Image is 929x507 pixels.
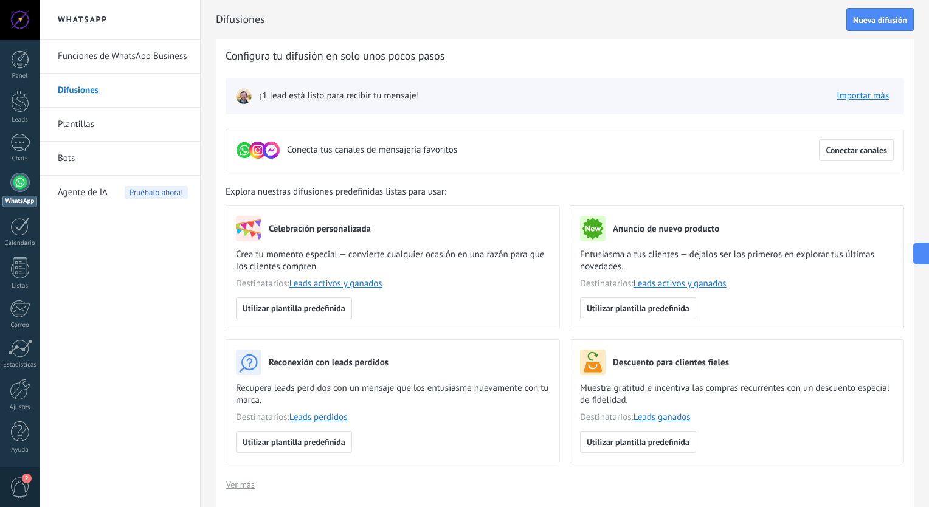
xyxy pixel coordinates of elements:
a: Leads ganados [634,412,691,423]
a: Leads activos y ganados [634,278,727,289]
span: Utilizar plantilla predefinida [587,438,689,446]
h2: Difusiones [216,7,846,32]
h3: Descuento para clientes fieles [613,357,729,368]
span: Utilizar plantilla predefinida [243,304,345,312]
span: Entusiasma a tus clientes — déjalos ser los primeros en explorar tus últimas novedades. [580,249,894,273]
a: Bots [58,142,188,176]
button: Utilizar plantilla predefinida [236,297,352,319]
img: leadIcon [235,88,252,105]
button: Nueva difusión [846,8,914,31]
a: Importar más [837,90,889,102]
li: Bots [40,142,200,176]
div: Leads [2,116,38,124]
button: Conectar canales [819,139,894,161]
span: Recupera leads perdidos con un mensaje que los entusiasme nuevamente con tu marca. [236,382,550,407]
span: Utilizar plantilla predefinida [587,304,689,312]
h3: Celebración personalizada [269,223,371,235]
span: Muestra gratitud e incentiva las compras recurrentes con un descuento especial de fidelidad. [580,382,894,407]
a: Leads perdidos [289,412,348,423]
div: Correo [2,322,38,329]
li: Agente de IA [40,176,200,209]
h3: Anuncio de nuevo producto [613,223,719,235]
span: 2 [22,474,32,483]
a: Funciones de WhatsApp Business [58,40,188,74]
h3: Reconexión con leads perdidos [269,357,389,368]
span: Explora nuestras difusiones predefinidas listas para usar: [226,186,446,198]
div: WhatsApp [2,196,37,207]
button: Utilizar plantilla predefinida [580,431,696,453]
span: Destinatarios: [236,412,550,424]
div: Estadísticas [2,361,38,369]
button: Utilizar plantilla predefinida [580,297,696,319]
button: Ver más [226,475,255,494]
div: Ajustes [2,404,38,412]
li: Difusiones [40,74,200,108]
a: Difusiones [58,74,188,108]
span: Destinatarios: [236,278,550,290]
div: Chats [2,155,38,163]
span: Utilizar plantilla predefinida [243,438,345,446]
span: Pruébalo ahora! [125,186,188,199]
span: Crea tu momento especial — convierte cualquier ocasión en una razón para que los clientes compren. [236,249,550,273]
a: Agente de IAPruébalo ahora! [58,176,188,210]
a: Leads activos y ganados [289,278,382,289]
span: Ver más [226,480,255,489]
li: Plantillas [40,108,200,142]
span: Conectar canales [826,146,887,154]
span: Nueva difusión [853,16,907,24]
span: Destinatarios: [580,278,894,290]
div: Panel [2,72,38,80]
a: Plantillas [58,108,188,142]
span: ¡1 lead está listo para recibir tu mensaje! [260,90,419,102]
button: Utilizar plantilla predefinida [236,431,352,453]
span: Destinatarios: [580,412,894,424]
span: Configura tu difusión en solo unos pocos pasos [226,49,444,63]
li: Funciones de WhatsApp Business [40,40,200,74]
div: Calendario [2,240,38,247]
div: Listas [2,282,38,290]
button: Importar más [831,87,894,105]
span: Agente de IA [58,176,108,210]
div: Ayuda [2,446,38,454]
span: Conecta tus canales de mensajería favoritos [287,144,457,156]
